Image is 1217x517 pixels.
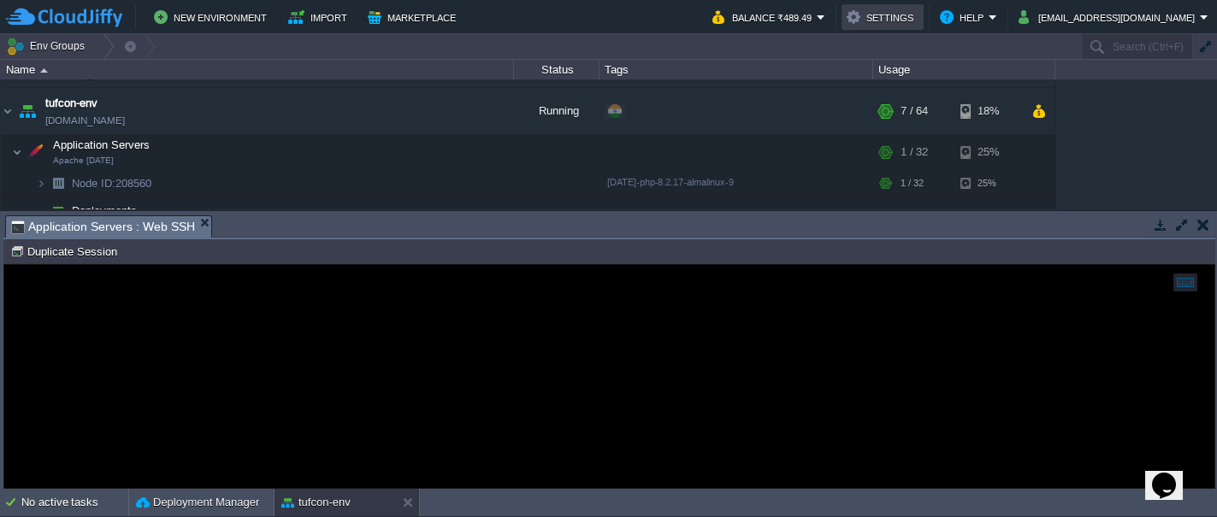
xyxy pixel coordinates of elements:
[847,7,919,27] button: Settings
[281,494,351,511] button: tufcon-env
[1145,449,1200,500] iframe: chat widget
[21,489,128,516] div: No active tasks
[960,135,1016,169] div: 25%
[2,60,513,79] div: Name
[960,88,1016,134] div: 18%
[51,138,152,152] span: Application Servers
[712,7,817,27] button: Balance ₹489.49
[45,95,97,112] a: tufcon-env
[368,7,461,27] button: Marketplace
[46,197,70,224] img: AMDAwAAAACH5BAEAAAAALAAAAAABAAEAAAICRAEAOw==
[11,216,195,238] span: Application Servers : Web SSH
[607,177,734,187] span: [DATE]-php-8.2.17-almalinux-9
[515,60,599,79] div: Status
[960,170,1016,197] div: 25%
[36,197,46,224] img: AMDAwAAAACH5BAEAAAAALAAAAAABAAEAAAICRAEAOw==
[72,177,115,190] span: Node ID:
[874,60,1055,79] div: Usage
[901,135,928,169] div: 1 / 32
[53,156,114,166] span: Apache [DATE]
[36,170,46,197] img: AMDAwAAAACH5BAEAAAAALAAAAAABAAEAAAICRAEAOw==
[70,176,154,191] a: Node ID:208560
[901,170,924,197] div: 1 / 32
[6,7,122,28] img: CloudJiffy
[6,34,91,58] button: Env Groups
[15,88,39,134] img: AMDAwAAAACH5BAEAAAAALAAAAAABAAEAAAICRAEAOw==
[288,7,352,27] button: Import
[70,203,139,218] a: Deployments
[46,170,70,197] img: AMDAwAAAACH5BAEAAAAALAAAAAABAAEAAAICRAEAOw==
[901,88,928,134] div: 7 / 64
[940,7,989,27] button: Help
[136,494,259,511] button: Deployment Manager
[70,176,154,191] span: 208560
[12,135,22,169] img: AMDAwAAAACH5BAEAAAAALAAAAAABAAEAAAICRAEAOw==
[600,60,872,79] div: Tags
[51,138,152,151] a: Application ServersApache [DATE]
[10,244,122,259] button: Duplicate Session
[1019,7,1200,27] button: [EMAIL_ADDRESS][DOMAIN_NAME]
[23,135,47,169] img: AMDAwAAAACH5BAEAAAAALAAAAAABAAEAAAICRAEAOw==
[154,7,272,27] button: New Environment
[514,88,600,134] div: Running
[1,88,15,134] img: AMDAwAAAACH5BAEAAAAALAAAAAABAAEAAAICRAEAOw==
[40,68,48,73] img: AMDAwAAAACH5BAEAAAAALAAAAAABAAEAAAICRAEAOw==
[45,112,125,129] a: [DOMAIN_NAME]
